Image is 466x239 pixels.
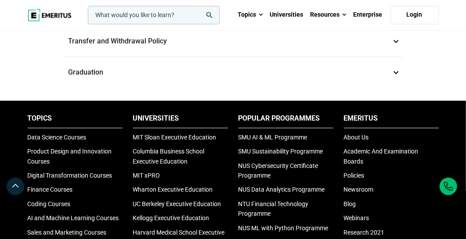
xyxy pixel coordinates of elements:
[133,214,210,221] a: Kellogg Executive Education
[133,200,221,207] a: UC Berkeley Executive Education
[390,6,439,24] a: Login
[344,214,369,221] a: Webinars
[344,172,365,179] a: Policies
[238,148,323,155] a: SMU Sustainability Programme
[133,148,205,164] a: Columbia Business School Executive Education
[238,225,329,232] a: NUS ML with Python Programme
[238,200,309,217] a: NTU Financial Technology Programme
[344,148,419,164] a: Academic And Examination Boards
[344,134,369,141] a: About Us
[238,162,318,179] a: NUS Cybersecurity Certificate Programme
[344,229,385,236] a: Research 2021
[28,214,119,221] a: AI and Machine Learning Courses
[133,134,217,141] a: MIT Sloan Executive Education
[28,229,107,236] a: Sales and Marketing Courses
[133,172,160,179] a: MIT xPRO
[133,186,213,193] a: Wharton Executive Education
[28,134,87,141] a: Data Science Courses
[28,200,71,207] a: Coding Courses
[238,186,325,193] a: NUS Data Analytics Programme
[344,200,356,207] a: Blog
[64,57,403,88] p: Graduation
[238,134,307,141] a: SMU AI & ML Programme
[28,172,112,179] a: Digital Transformation Courses
[28,186,73,193] a: Finance Courses
[64,26,403,57] p: Transfer and Withdrawal Policy
[88,6,220,24] input: woocommerce-product-search-field-0
[28,148,112,164] a: Product Design and Innovation Courses
[344,186,374,193] a: Newsroom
